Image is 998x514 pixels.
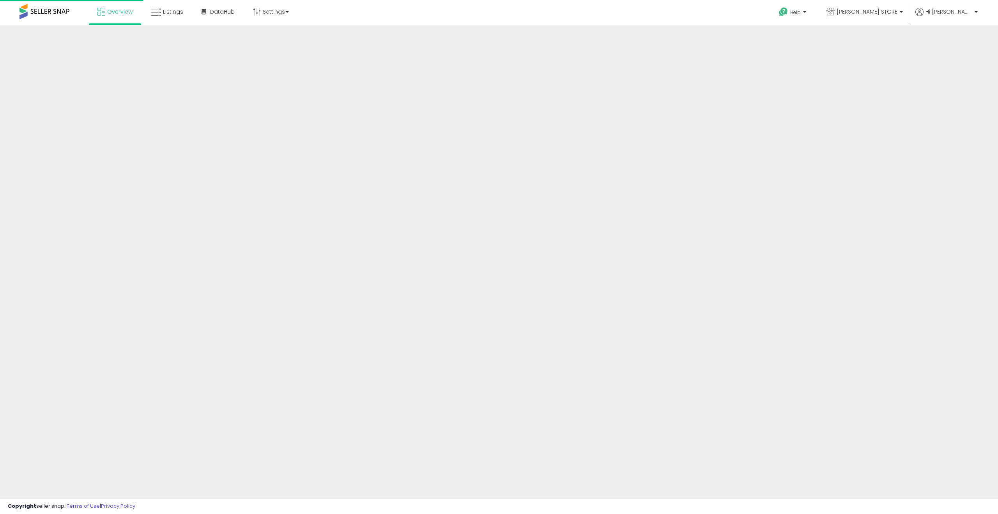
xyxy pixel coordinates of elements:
[779,7,788,17] i: Get Help
[915,8,978,25] a: Hi [PERSON_NAME]
[163,8,183,16] span: Listings
[837,8,897,16] span: [PERSON_NAME] STORE
[790,9,801,16] span: Help
[773,1,814,25] a: Help
[925,8,972,16] span: Hi [PERSON_NAME]
[210,8,235,16] span: DataHub
[107,8,133,16] span: Overview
